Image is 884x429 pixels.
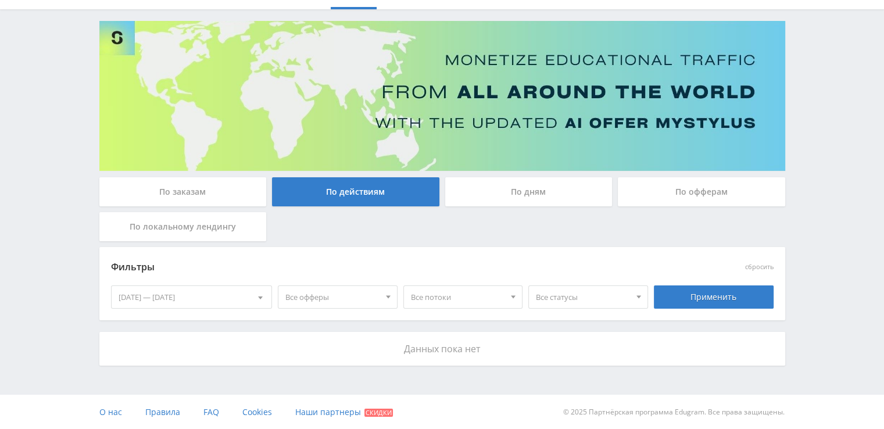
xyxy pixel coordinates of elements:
span: Правила [145,406,180,417]
div: По офферам [618,177,785,206]
div: По заказам [99,177,267,206]
div: [DATE] — [DATE] [112,286,272,308]
img: Banner [99,21,785,171]
div: По локальному лендингу [99,212,267,241]
span: Все статусы [536,286,630,308]
div: Фильтры [111,259,607,276]
div: Применить [654,285,774,309]
span: Наши партнеры [295,406,361,417]
span: Скидки [364,409,393,417]
span: Все офферы [285,286,380,308]
span: Cookies [242,406,272,417]
div: По дням [445,177,613,206]
span: Все потоки [411,286,505,308]
p: Данных пока нет [111,344,774,354]
div: По действиям [272,177,439,206]
button: сбросить [745,263,774,271]
span: О нас [99,406,122,417]
span: FAQ [203,406,219,417]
